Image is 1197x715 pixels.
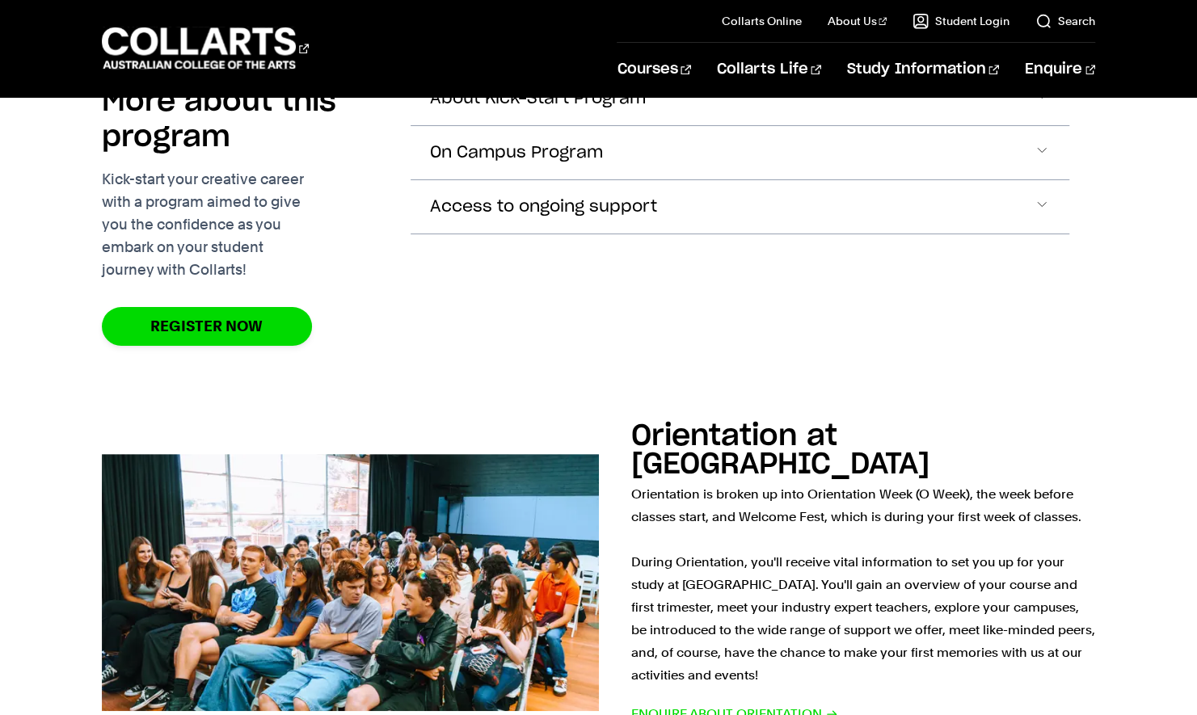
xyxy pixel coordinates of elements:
a: Student Login [913,13,1009,29]
button: On Campus Program [411,126,1069,179]
span: About Kick-Start Program [430,90,646,108]
a: Collarts Online [722,13,802,29]
h2: More about this program [102,84,385,155]
button: Access to ongoing support [411,180,1069,233]
a: Collarts Life [717,43,821,96]
button: About Kick-Start Program [411,72,1069,125]
h2: Orientation at [GEOGRAPHIC_DATA] [631,422,929,479]
p: Orientation is broken up into Orientation Week (O Week), the week before classes start, and Welco... [631,483,1096,687]
a: Study Information [847,43,999,96]
a: About Us [828,13,887,29]
div: Go to homepage [102,25,309,71]
span: Access to ongoing support [430,198,657,217]
a: Register Now [102,307,312,345]
p: Kick-start your creative career with a program aimed to give you the confidence as you embark on ... [102,168,385,281]
a: Courses [617,43,690,96]
a: Search [1035,13,1095,29]
a: Enquire [1025,43,1095,96]
span: On Campus Program [430,144,603,162]
section: Accordion Section [102,29,1095,397]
